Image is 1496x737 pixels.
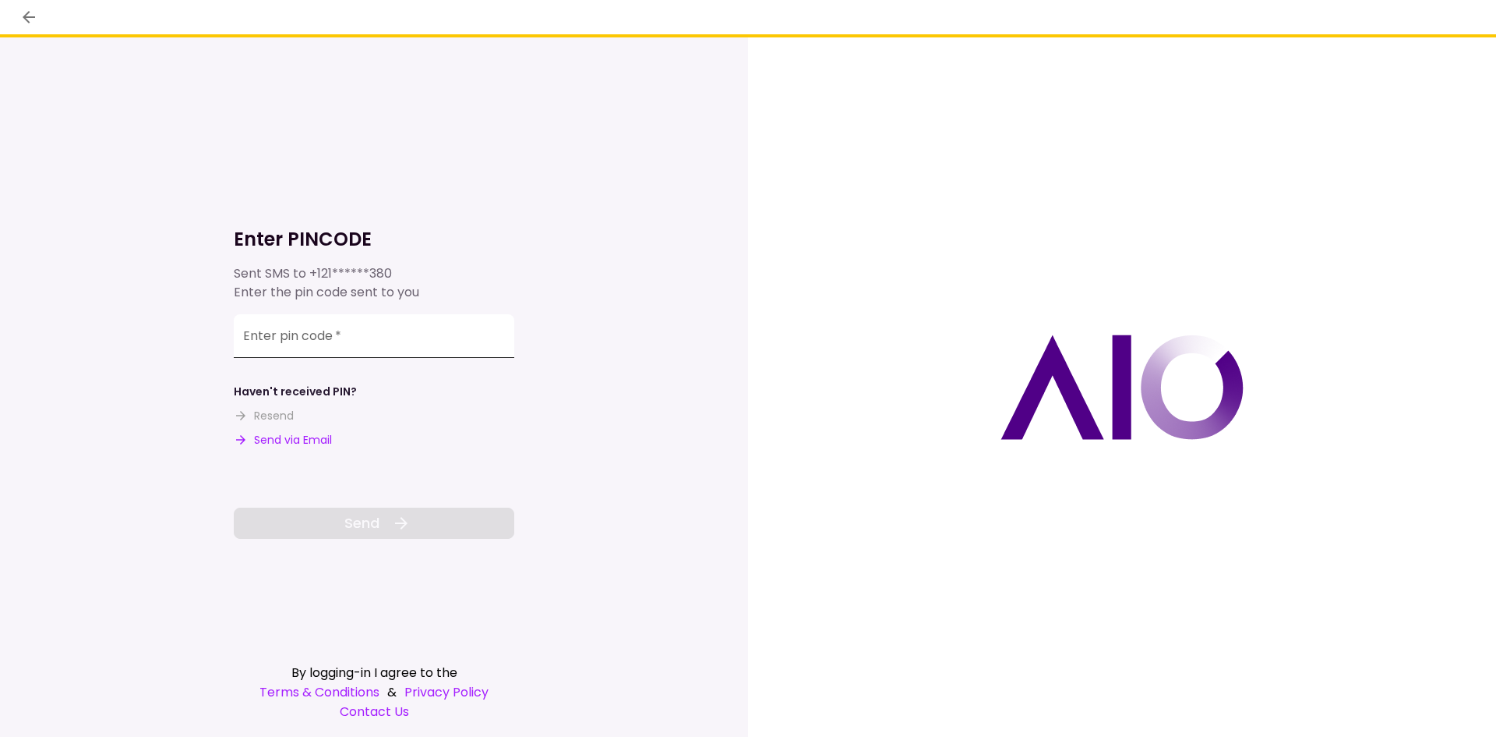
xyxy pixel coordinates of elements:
button: back [16,4,42,30]
button: Send via Email [234,432,332,448]
button: Send [234,508,514,539]
div: Haven't received PIN? [234,384,357,400]
img: AIO logo [1000,335,1244,440]
button: Resend [234,408,294,424]
h1: Enter PINCODE [234,227,514,252]
div: Sent SMS to Enter the pin code sent to you [234,264,514,302]
a: Terms & Conditions [259,682,379,702]
a: Contact Us [234,702,514,721]
div: By logging-in I agree to the [234,663,514,682]
div: & [234,682,514,702]
a: Privacy Policy [404,682,489,702]
span: Send [344,512,379,533]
